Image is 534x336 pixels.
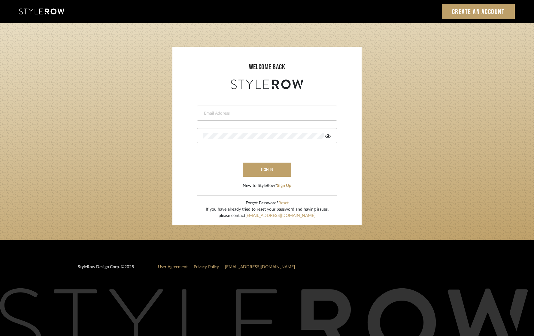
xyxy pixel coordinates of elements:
a: Privacy Policy [194,265,219,269]
button: Reset [278,200,289,206]
div: New to StyleRow? [243,183,291,189]
a: [EMAIL_ADDRESS][DOMAIN_NAME] [245,214,315,218]
a: [EMAIL_ADDRESS][DOMAIN_NAME] [225,265,295,269]
div: If you have already tried to reset your password and having issues, please contact [206,206,329,219]
button: Sign Up [277,183,291,189]
a: Create an Account [442,4,515,19]
button: sign in [243,163,291,177]
a: User Agreement [158,265,188,269]
div: StyleRow Design Corp. ©2025 [78,264,134,275]
input: Email Address [203,110,329,116]
div: welcome back [178,62,356,73]
div: Forgot Password? [206,200,329,206]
